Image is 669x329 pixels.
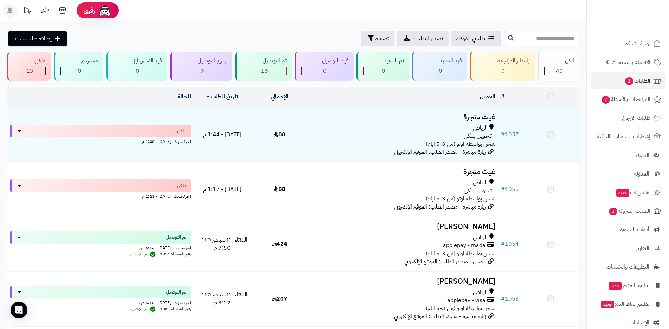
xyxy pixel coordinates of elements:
[636,150,649,160] span: العملاء
[130,305,157,312] span: تم التوصيل
[591,203,665,219] a: السلات المتروكة2
[177,67,227,75] div: 9
[14,67,45,75] div: 13
[619,225,649,235] span: أدوات التسويق
[501,240,505,248] span: #
[177,182,187,189] span: ملغي
[501,185,505,193] span: #
[10,137,191,145] div: اخر تحديث: [DATE] - 1:48 م
[501,295,505,303] span: #
[52,52,105,81] a: مسترجع 0
[413,34,443,43] span: تصدير الطلبات
[591,110,665,126] a: طلبات الإرجاع
[203,185,242,193] span: [DATE] - 1:17 م
[469,52,536,81] a: بانتظار المراجعة 0
[456,34,485,43] span: طلباتي المُوكلة
[301,57,348,65] div: قيد التوصيل
[60,57,98,65] div: مسترجع
[200,67,204,75] span: 9
[242,57,287,65] div: تم التوصيل
[609,208,617,215] span: 2
[464,187,492,195] span: تـحـويـل بـنـكـي
[591,277,665,294] a: تطبيق المتجرجديد
[439,67,442,75] span: 0
[311,168,495,176] h3: غيث متجرة
[19,4,36,19] a: تحديثات المنصة
[394,203,486,211] span: زيارة مباشرة - مصدر الطلب: الموقع الإلكتروني
[501,185,519,193] a: #1055
[473,124,488,132] span: الرياض
[600,299,649,309] span: تطبيق نقاط البيع
[591,184,665,201] a: وآتس آبجديد
[591,221,665,238] a: أدوات التسويق
[242,67,286,75] div: 18
[609,282,622,290] span: جديد
[8,31,67,46] a: إضافة طلب جديد
[426,195,495,203] span: شحن بواسطة اوتو (من 3-5 ايام)
[591,91,665,108] a: المراجعات والأسئلة7
[612,57,650,67] span: الأقسام والمنتجات
[608,281,649,290] span: تطبيق المتجر
[404,257,486,266] span: جوجل - مصدر الطلب: الموقع الإلكتروني
[501,92,504,101] a: #
[501,130,519,139] a: #1057
[411,52,469,81] a: قيد التنفيذ 0
[443,242,485,250] span: applepay - mada
[601,301,614,308] span: جديد
[556,67,563,75] span: 40
[426,304,495,312] span: شحن بواسطة اوتو (من 3-5 ايام)
[536,52,581,81] a: الكل40
[61,67,98,75] div: 0
[166,289,187,296] span: تم التوصيل
[591,165,665,182] a: المدونة
[591,128,665,145] a: إشعارات التحويلات البنكية
[616,187,649,197] span: وآتس آب
[98,4,112,18] img: ai-face.png
[419,57,462,65] div: قيد التنفيذ
[477,67,529,75] div: 0
[622,113,650,123] span: طلبات الإرجاع
[113,57,162,65] div: قيد الاسترجاع
[480,92,495,101] a: العميل
[634,169,649,179] span: المدونة
[591,258,665,275] a: التطبيقات والخدمات
[14,57,46,65] div: ملغي
[361,31,394,46] button: تصفية
[6,52,52,81] a: ملغي 13
[113,67,162,75] div: 0
[197,290,247,307] span: الثلاثاء - ٢ سبتمبر ٢٠٢٥ - 3:22 م
[166,234,187,241] span: تم التوصيل
[606,262,649,272] span: التطبيقات والخدمات
[274,185,285,193] span: 88
[271,92,288,101] a: الإجمالي
[311,277,495,285] h3: [PERSON_NAME]
[624,76,650,86] span: الطلبات
[608,206,650,216] span: السلات المتروكة
[130,251,157,257] span: تم التوصيل
[394,312,486,321] span: زيارة مباشرة - مصدر الطلب: الموقع الإلكتروني
[591,240,665,257] a: التقارير
[272,240,287,248] span: 424
[206,92,238,101] a: تاريخ الطلب
[501,240,519,248] a: #1054
[397,31,449,46] a: تصدير الطلبات
[602,96,610,104] span: 7
[177,57,227,65] div: جاري التوصيل
[447,296,485,304] span: applepay - visa
[261,67,268,75] span: 18
[84,6,95,15] span: رفيق
[293,52,355,81] a: قيد التوصيل 0
[136,67,139,75] span: 0
[274,130,285,139] span: 88
[10,298,191,306] div: اخر تحديث: [DATE] - 6:16 ص
[272,295,287,303] span: 207
[160,305,191,312] span: رقم الشحنة: 1053
[636,243,649,253] span: التقارير
[14,34,52,43] span: إضافة طلب جديد
[426,140,495,148] span: شحن بواسطة اوتو (من 3-5 ايام)
[178,92,191,101] a: الحالة
[160,251,191,257] span: رقم الشحنة: 1054
[363,57,404,65] div: تم التنفيذ
[426,249,495,258] span: شحن بواسطة اوتو (من 3-5 ايام)
[26,67,33,75] span: 13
